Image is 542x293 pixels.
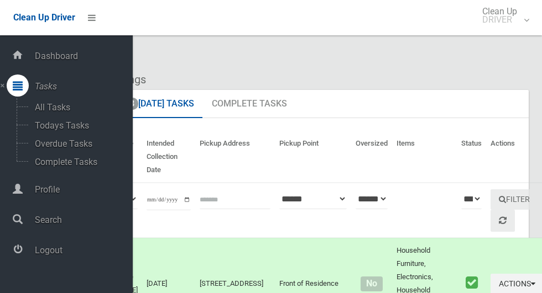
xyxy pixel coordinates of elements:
[32,120,123,131] span: Todays Tasks
[32,102,123,113] span: All Tasks
[32,81,133,92] span: Tasks
[13,9,75,26] a: Clean Up Driver
[457,131,486,183] th: Status
[32,157,123,167] span: Complete Tasks
[32,184,133,195] span: Profile
[356,279,388,289] h4: Normal sized
[142,131,195,183] th: Intended Collection Date
[361,276,382,291] span: No
[32,245,133,255] span: Logout
[32,215,133,225] span: Search
[466,275,478,290] i: Booking marked as collected.
[351,131,392,183] th: Oversized
[195,131,275,183] th: Pickup Address
[482,15,517,24] small: DRIVER
[392,131,457,183] th: Items
[491,189,538,210] button: Filter
[13,12,75,23] span: Clean Up Driver
[204,90,295,119] a: Complete Tasks
[32,138,123,149] span: Overdue Tasks
[477,7,528,24] span: Clean Up
[275,131,351,183] th: Pickup Point
[32,51,133,61] span: Dashboard
[112,90,202,119] a: 53[DATE] Tasks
